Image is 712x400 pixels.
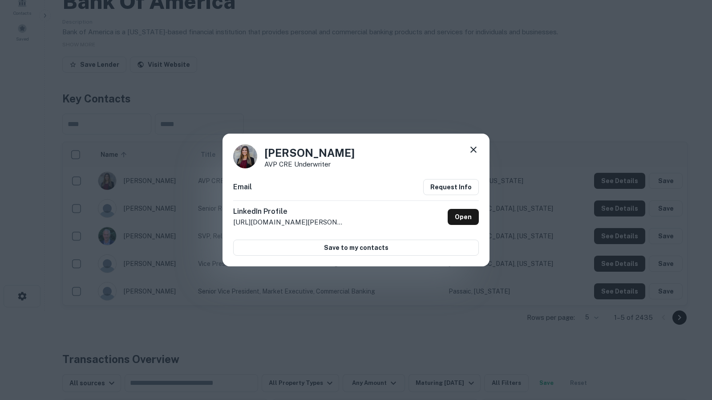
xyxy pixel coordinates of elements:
[667,329,712,371] iframe: Chat Widget
[233,240,479,256] button: Save to my contacts
[233,206,344,217] h6: LinkedIn Profile
[264,145,355,161] h4: [PERSON_NAME]
[423,179,479,195] button: Request Info
[233,144,257,168] img: 1568641993372
[233,182,252,192] h6: Email
[233,217,344,228] p: [URL][DOMAIN_NAME][PERSON_NAME]
[448,209,479,225] a: Open
[264,161,355,167] p: AVP CRE Underwriter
